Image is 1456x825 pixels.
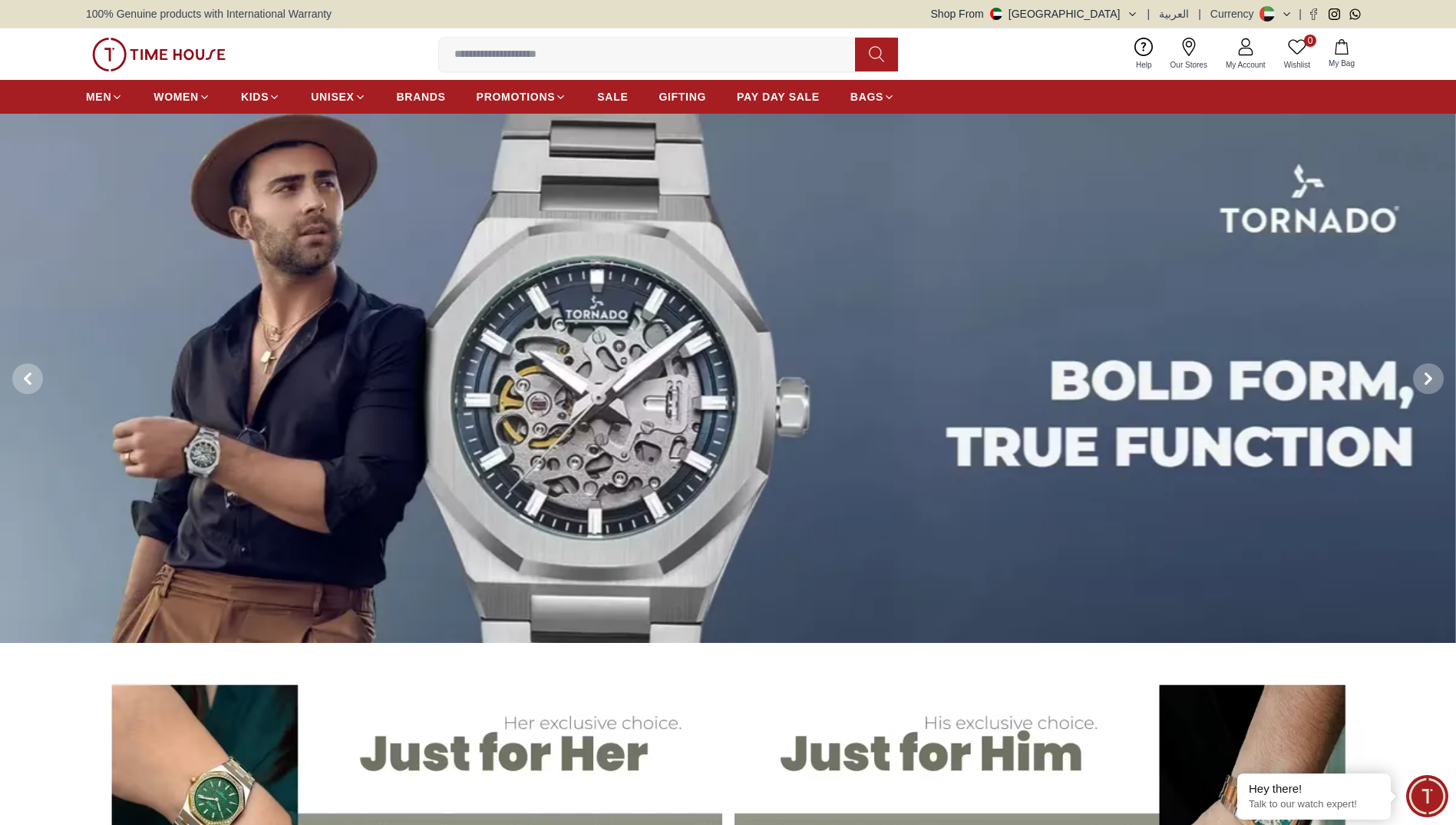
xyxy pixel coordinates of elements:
[1147,6,1151,22] span: |
[1210,6,1260,22] div: Currency
[1349,8,1361,20] a: Whatsapp
[850,83,895,111] a: BAGS
[659,83,706,111] a: GIFTING
[311,83,365,111] a: UNISEX
[1329,8,1340,20] a: Instagram
[1198,6,1201,22] span: |
[737,83,820,111] a: PAY DAY SALE
[737,89,820,104] span: PAY DAY SALE
[1164,59,1213,71] span: Our Stores
[990,8,1002,20] img: United Arab Emirates
[1161,35,1217,74] a: Our Stores
[1308,8,1319,20] a: Facebook
[86,83,123,111] a: MEN
[311,89,354,104] span: UNISEX
[1406,775,1448,817] div: Chat Widget
[931,6,1138,22] button: Shop From[GEOGRAPHIC_DATA]
[241,89,269,104] span: KIDS
[154,83,210,111] a: WOMEN
[597,89,628,104] span: SALE
[597,83,628,111] a: SALE
[1220,59,1272,71] span: My Account
[86,6,332,22] span: 100% Genuine products with International Warranty
[1278,59,1316,71] span: Wishlist
[1130,59,1158,71] span: Help
[1159,6,1189,22] button: العربية
[397,89,446,104] span: BRANDS
[1299,6,1302,22] span: |
[241,83,280,111] a: KIDS
[477,89,556,104] span: PROMOTIONS
[397,83,446,111] a: BRANDS
[1127,35,1161,74] a: Help
[1249,781,1379,797] div: Hey there!
[477,83,567,111] a: PROMOTIONS
[154,89,199,104] span: WOMEN
[659,89,706,104] span: GIFTING
[1319,36,1364,72] button: My Bag
[1322,58,1361,69] span: My Bag
[850,89,883,104] span: BAGS
[1249,798,1379,811] p: Talk to our watch expert!
[92,38,226,71] img: ...
[1275,35,1319,74] a: 0Wishlist
[1304,35,1316,47] span: 0
[86,89,111,104] span: MEN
